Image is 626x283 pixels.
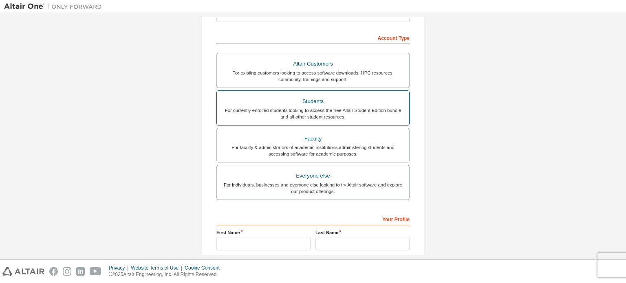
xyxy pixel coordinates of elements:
[222,133,404,145] div: Faculty
[63,267,71,276] img: instagram.svg
[90,267,101,276] img: youtube.svg
[222,182,404,195] div: For individuals, businesses and everyone else looking to try Altair software and explore our prod...
[222,107,404,120] div: For currently enrolled students looking to access the free Altair Student Edition bundle and all ...
[49,267,58,276] img: facebook.svg
[216,31,410,44] div: Account Type
[2,267,44,276] img: altair_logo.svg
[222,70,404,83] div: For existing customers looking to access software downloads, HPC resources, community, trainings ...
[4,2,106,11] img: Altair One
[222,58,404,70] div: Altair Customers
[222,144,404,157] div: For faculty & administrators of academic institutions administering students and accessing softwa...
[76,267,85,276] img: linkedin.svg
[131,265,185,271] div: Website Terms of Use
[185,265,224,271] div: Cookie Consent
[216,212,410,225] div: Your Profile
[315,229,410,236] label: Last Name
[222,170,404,182] div: Everyone else
[109,271,225,278] p: © 2025 Altair Engineering, Inc. All Rights Reserved.
[222,96,404,107] div: Students
[216,229,311,236] label: First Name
[109,265,131,271] div: Privacy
